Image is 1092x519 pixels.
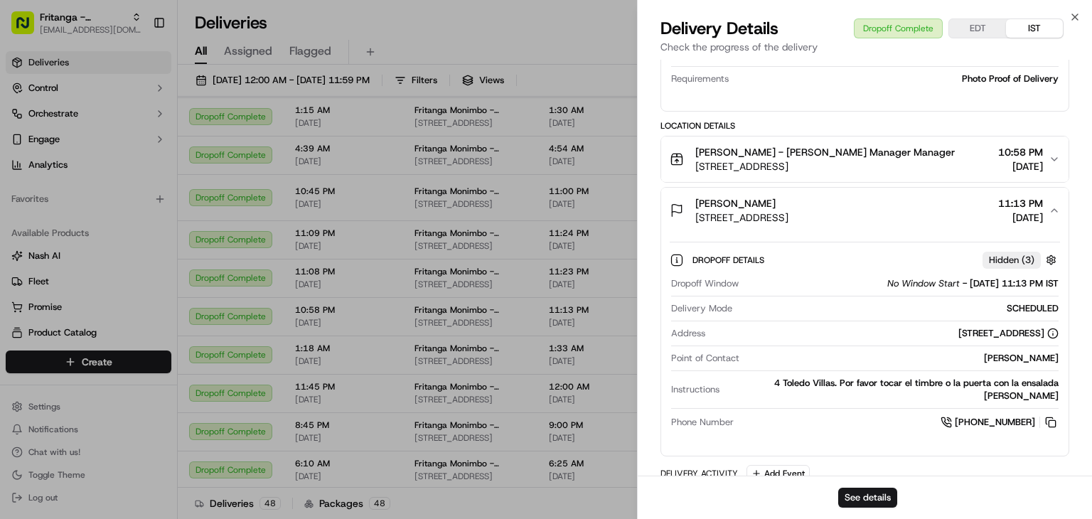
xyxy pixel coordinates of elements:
[725,377,1059,402] div: 4 Toledo Villas. Por favor tocar el timbre o la puerta con la ensalada [PERSON_NAME]
[746,465,810,482] button: Add Event
[141,352,172,363] span: Pylon
[9,311,114,337] a: 📗Knowledge Base
[998,145,1043,159] span: 10:58 PM
[44,220,115,231] span: [PERSON_NAME]
[671,327,705,340] span: Address
[671,73,729,85] span: Requirements
[126,220,155,231] span: [DATE]
[64,149,196,161] div: We're available if you need us!
[738,302,1059,315] div: SCHEDULED
[998,210,1043,225] span: [DATE]
[970,277,1059,290] span: [DATE] 11:13 PM IST
[661,188,1069,233] button: [PERSON_NAME][STREET_ADDRESS]11:13 PM[DATE]
[30,135,55,161] img: 1756434665150-4e636765-6d04-44f2-b13a-1d7bbed723a0
[660,468,738,479] div: Delivery Activity
[661,137,1069,182] button: [PERSON_NAME] - [PERSON_NAME] Manager Manager[STREET_ADDRESS]10:58 PM[DATE]
[14,184,95,196] div: Past conversations
[134,317,228,331] span: API Documentation
[14,319,26,330] div: 📗
[100,351,172,363] a: Powered byPylon
[118,220,123,231] span: •
[14,245,37,267] img: Joseph V.
[695,145,955,159] span: [PERSON_NAME] - [PERSON_NAME] Manager Manager
[941,414,1059,430] a: [PHONE_NUMBER]
[660,40,1069,54] p: Check the progress of the delivery
[120,319,132,330] div: 💻
[671,352,739,365] span: Point of Contact
[220,181,259,198] button: See all
[14,135,40,161] img: 1736555255976-a54dd68f-1ca7-489b-9aae-adbdc363a1c4
[734,73,1059,85] div: Photo Proof of Delivery
[695,196,776,210] span: [PERSON_NAME]
[660,17,778,40] span: Delivery Details
[14,206,37,229] img: Angelique Valdez
[963,277,967,290] span: -
[242,139,259,156] button: Start new chat
[671,383,719,396] span: Instructions
[1006,19,1063,38] button: IST
[28,317,109,331] span: Knowledge Base
[692,255,767,266] span: Dropoff Details
[64,135,233,149] div: Start new chat
[118,258,123,269] span: •
[949,19,1006,38] button: EDT
[114,311,234,337] a: 💻API Documentation
[695,210,788,225] span: [STREET_ADDRESS]
[695,159,955,173] span: [STREET_ADDRESS]
[887,277,960,290] span: No Window Start
[958,327,1059,340] div: [STREET_ADDRESS]
[989,254,1034,267] span: Hidden ( 3 )
[37,91,256,106] input: Got a question? Start typing here...
[955,416,1035,429] span: [PHONE_NUMBER]
[745,352,1059,365] div: [PERSON_NAME]
[983,251,1060,269] button: Hidden (3)
[671,302,732,315] span: Delivery Mode
[28,259,40,270] img: 1736555255976-a54dd68f-1ca7-489b-9aae-adbdc363a1c4
[998,196,1043,210] span: 11:13 PM
[671,277,739,290] span: Dropoff Window
[838,488,897,508] button: See details
[44,258,115,269] span: [PERSON_NAME]
[660,120,1069,132] div: Location Details
[671,416,734,429] span: Phone Number
[998,159,1043,173] span: [DATE]
[28,220,40,232] img: 1736555255976-a54dd68f-1ca7-489b-9aae-adbdc363a1c4
[126,258,155,269] span: [DATE]
[14,56,259,79] p: Welcome 👋
[661,233,1069,456] div: [PERSON_NAME][STREET_ADDRESS]11:13 PM[DATE]
[14,14,43,42] img: Nash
